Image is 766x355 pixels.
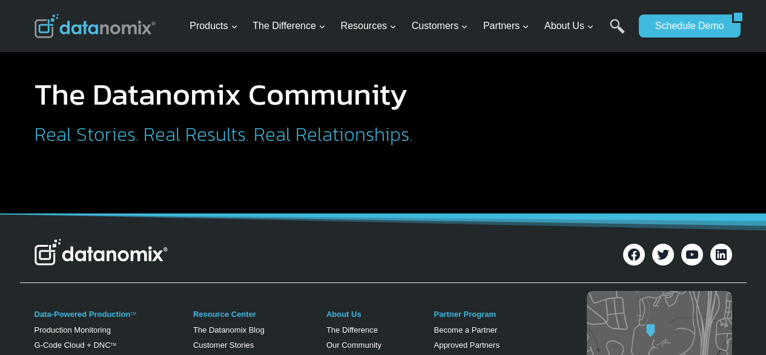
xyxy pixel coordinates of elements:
img: Datanomix Logo [35,239,168,265]
img: Datanomix [35,14,156,38]
h2: Real Stories. Real Results. Real Relationships. [35,125,513,144]
a: Schedule Demo [639,15,732,37]
span: The Difference [253,18,326,34]
span: Resources [341,18,397,34]
span: Partners [483,18,529,34]
span: About Us [544,18,594,34]
span: Products [190,18,237,34]
span: Customers [412,18,468,34]
nav: Primary Navigation [185,7,633,46]
a: Search [610,19,625,46]
h1: The Datanomix Community [35,79,513,109]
